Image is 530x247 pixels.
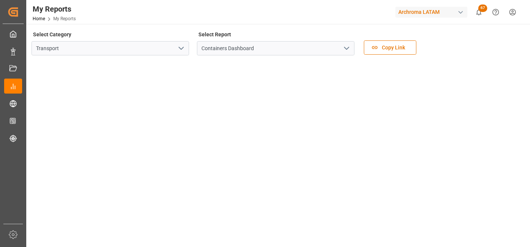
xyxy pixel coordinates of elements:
[33,16,45,21] a: Home
[364,40,416,55] button: Copy Link
[395,7,467,18] div: Archroma LATAM
[395,5,470,19] button: Archroma LATAM
[33,3,76,15] div: My Reports
[487,4,504,21] button: Help Center
[32,29,72,40] label: Select Category
[378,44,409,52] span: Copy Link
[470,4,487,21] button: show 67 new notifications
[478,4,487,12] span: 67
[197,29,232,40] label: Select Report
[32,41,189,55] input: Type to search/select
[197,41,354,55] input: Type to search/select
[341,43,352,54] button: open menu
[175,43,186,54] button: open menu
